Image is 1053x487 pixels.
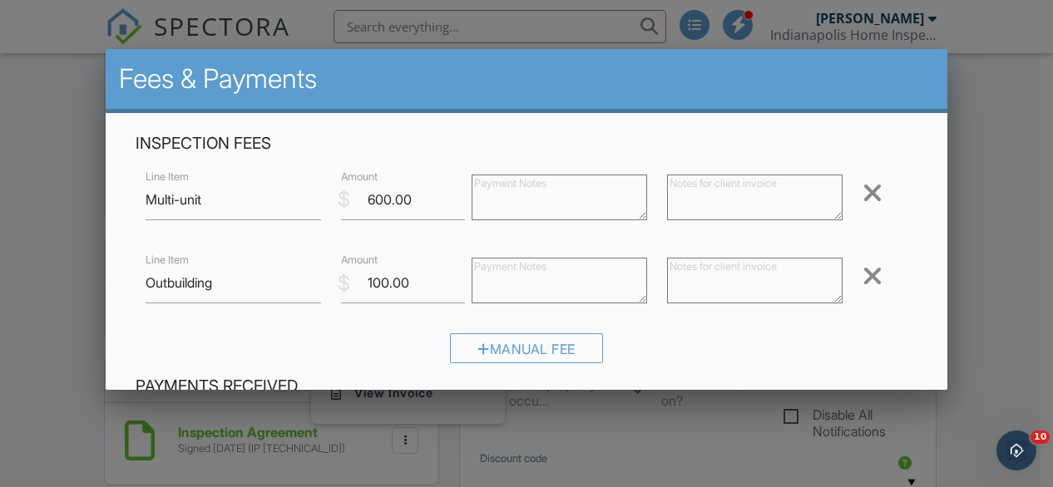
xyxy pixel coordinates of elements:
[119,62,935,96] h2: Fees & Payments
[136,376,918,397] h4: Payments Received
[338,185,350,214] div: $
[338,269,350,298] div: $
[450,333,603,363] div: Manual Fee
[341,169,378,184] label: Amount
[341,253,378,268] label: Amount
[450,344,603,361] a: Manual Fee
[136,133,918,155] h4: Inspection Fees
[1031,430,1050,444] span: 10
[146,253,189,268] label: Line Item
[146,169,189,184] label: Line Item
[996,430,1036,470] iframe: Intercom live chat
